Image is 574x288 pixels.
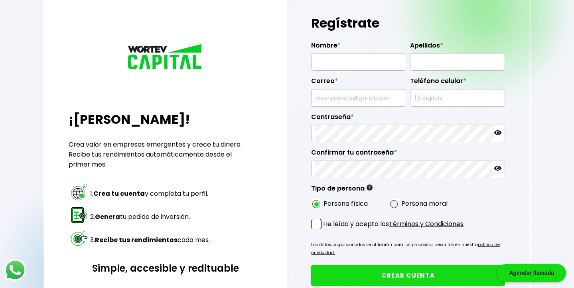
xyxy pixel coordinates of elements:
[311,241,505,257] p: Los datos proporcionados se utilizarán para los propósitos descritos en nuestra
[401,199,448,209] label: Persona moral
[69,139,262,169] p: Crea valor en empresas emergentes y crece tu dinero. Recibe tus rendimientos automáticamente desd...
[323,219,464,229] p: He leído y acepto los
[367,185,373,191] img: gfR76cHglkPwleuBLjWdxeZVvX9Wp6JBDmjRYY8JYDQn16A2ICN00zLTgIroGa6qie5tIuWH7V3AapTKqzv+oMZsGfMUqL5JM...
[90,205,210,228] td: 2. tu pedido de inversión.
[70,229,89,248] img: paso 3
[410,77,505,89] label: Teléfono celular
[4,259,26,281] img: logos_whatsapp-icon.242b2217.svg
[90,182,210,205] td: 1. y completa tu perfil.
[126,43,205,72] img: logo_wortev_capital
[69,110,262,129] h2: ¡[PERSON_NAME]!
[69,261,262,275] h3: Simple, accesible y redituable
[414,89,501,106] input: 10 dígitos
[70,206,89,224] img: paso 2
[93,189,145,198] strong: Crea tu cuenta
[315,89,402,106] input: inversionista@gmail.com
[70,183,89,201] img: paso 1
[497,264,566,282] div: Agendar llamada
[95,212,120,221] strong: Genera
[90,228,210,251] td: 3. cada mes.
[311,113,505,125] label: Contraseña
[311,149,505,161] label: Confirmar tu contraseña
[410,42,505,54] label: Apellidos
[311,11,505,35] h1: Regístrate
[95,235,178,244] strong: Recibe tus rendimientos
[311,42,406,54] label: Nombre
[311,77,406,89] label: Correo
[311,265,505,286] button: CREAR CUENTA
[311,185,373,197] label: Tipo de persona
[389,219,464,228] a: Términos y Condiciones
[323,199,368,209] label: Persona física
